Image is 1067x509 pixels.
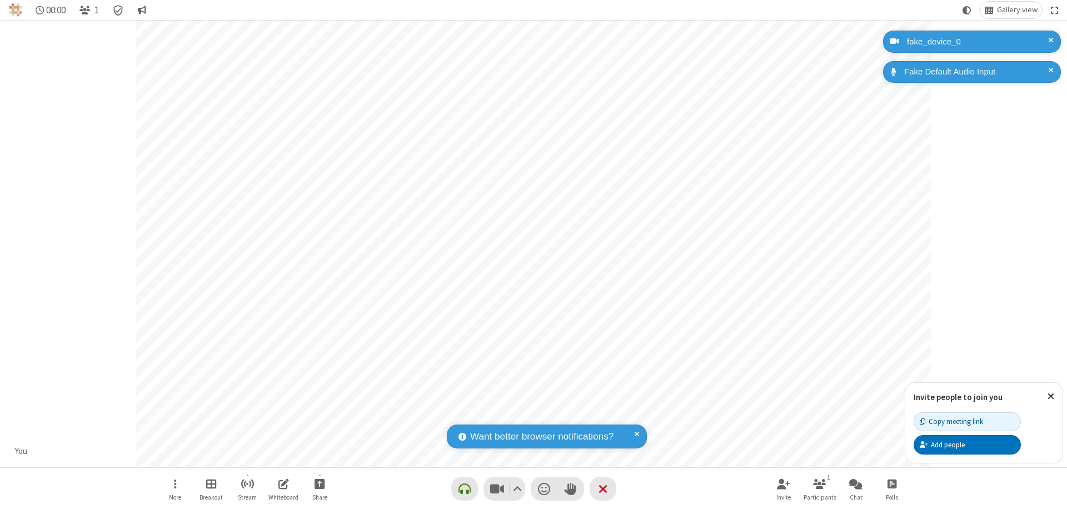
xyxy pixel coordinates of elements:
[133,2,151,18] button: Conversation
[914,435,1021,454] button: Add people
[268,494,298,501] span: Whiteboard
[958,2,976,18] button: Using system theme
[169,494,181,501] span: More
[231,473,264,505] button: Start streaming
[9,3,22,17] img: QA Selenium DO NOT DELETE OR CHANGE
[776,494,791,501] span: Invite
[158,473,192,505] button: Open menu
[839,473,872,505] button: Open chat
[557,477,584,501] button: Raise hand
[850,494,862,501] span: Chat
[483,477,525,501] button: Stop video (⌘+Shift+V)
[824,472,834,482] div: 1
[900,66,1053,78] div: Fake Default Audio Input
[804,494,836,501] span: Participants
[531,477,557,501] button: Send a reaction
[238,494,257,501] span: Stream
[980,2,1042,18] button: Change layout
[803,473,836,505] button: Open participant list
[997,6,1038,14] span: Gallery view
[267,473,300,505] button: Open shared whiteboard
[31,2,71,18] div: Timer
[903,36,1053,48] div: fake_device_0
[510,477,525,501] button: Video setting
[590,477,616,501] button: End or leave meeting
[200,494,223,501] span: Breakout
[303,473,336,505] button: Start sharing
[920,416,983,427] div: Copy meeting link
[914,412,1021,431] button: Copy meeting link
[312,494,327,501] span: Share
[470,430,614,444] span: Want better browser notifications?
[886,494,898,501] span: Polls
[108,2,129,18] div: Meeting details Encryption enabled
[1039,383,1063,410] button: Close popover
[875,473,909,505] button: Open poll
[914,392,1003,402] label: Invite people to join you
[46,5,66,16] span: 00:00
[451,477,478,501] button: Connect your audio
[74,2,103,18] button: Open participant list
[1046,2,1063,18] button: Fullscreen
[767,473,800,505] button: Invite participants (⌘+Shift+I)
[11,445,32,458] div: You
[195,473,228,505] button: Manage Breakout Rooms
[94,5,99,16] span: 1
